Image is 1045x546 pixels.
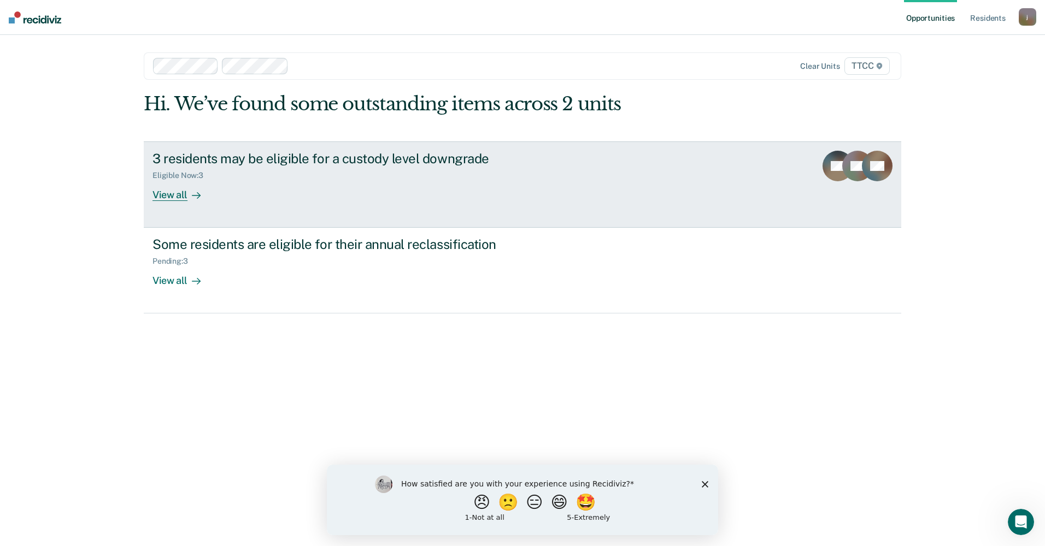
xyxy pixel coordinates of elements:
span: TTCC [844,57,890,75]
div: Pending : 3 [152,257,197,266]
a: Some residents are eligible for their annual reclassificationPending:3View all [144,228,901,313]
div: Some residents are eligible for their annual reclassification [152,236,536,252]
iframe: Survey by Kim from Recidiviz [327,465,718,535]
div: View all [152,266,214,287]
div: Clear units [800,62,840,71]
div: Hi. We’ve found some outstanding items across 2 units [144,93,750,115]
img: Recidiviz [9,11,61,23]
button: j [1019,8,1036,26]
a: 3 residents may be eligible for a custody level downgradeEligible Now:3View all [144,141,901,228]
div: View all [152,180,214,201]
div: 3 residents may be eligible for a custody level downgrade [152,151,536,167]
iframe: Intercom live chat [1008,509,1034,535]
div: Eligible Now : 3 [152,171,212,180]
